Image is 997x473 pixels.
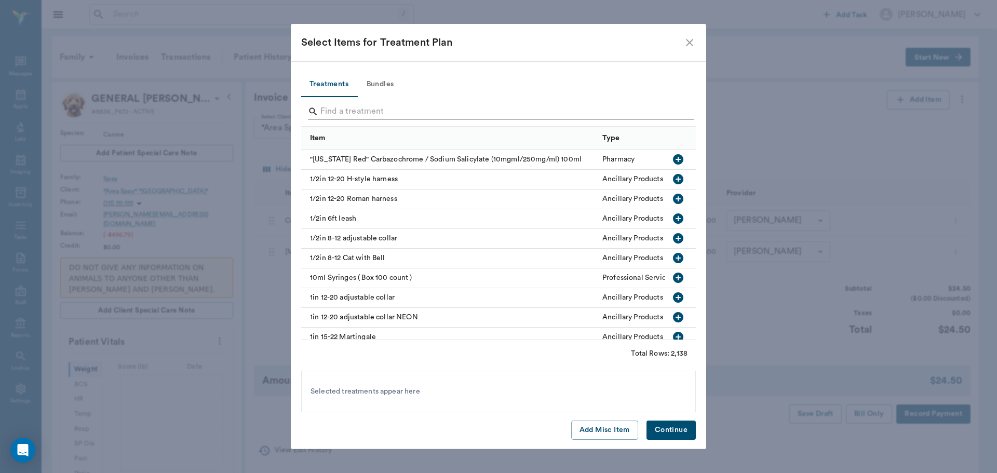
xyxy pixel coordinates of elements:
[301,190,597,209] div: 1/2in 12-20 Roman harness
[310,124,326,153] div: Item
[301,268,597,288] div: 10ml Syringes ( Box 100 count )
[602,312,698,322] div: Ancillary Products & Services
[301,34,683,51] div: Select Items for Treatment Plan
[602,213,698,224] div: Ancillary Products & Services
[301,328,597,347] div: 1in 15-22 Martingale
[311,386,420,397] span: Selected treatments appear here
[602,154,635,165] div: Pharmacy
[683,36,696,49] button: close
[602,273,673,283] div: Professional Services
[301,308,597,328] div: 1in 12-20 adjustable collar NEON
[597,126,726,150] div: Type
[301,209,597,229] div: 1/2in 6ft leash
[602,174,698,184] div: Ancillary Products & Services
[357,72,403,97] button: Bundles
[602,292,698,303] div: Ancillary Products & Services
[631,348,688,359] div: Total Rows: 2,138
[320,103,678,120] input: Find a treatment
[602,124,620,153] div: Type
[10,438,35,463] div: Open Intercom Messenger
[602,332,698,342] div: Ancillary Products & Services
[308,103,694,122] div: Search
[301,249,597,268] div: 1/2in 8-12 Cat with Bell
[602,253,698,263] div: Ancillary Products & Services
[602,194,698,204] div: Ancillary Products & Services
[301,150,597,170] div: "[US_STATE] Red" Carbazochrome / Sodium Salicylate (10mgml/250mg/ml) 100ml
[301,126,597,150] div: Item
[646,421,696,440] button: Continue
[301,288,597,308] div: 1in 12-20 adjustable collar
[301,72,357,97] button: Treatments
[571,421,638,440] button: Add Misc Item
[301,229,597,249] div: 1/2in 8-12 adjustable collar
[602,233,698,244] div: Ancillary Products & Services
[301,170,597,190] div: 1/2in 12-20 H-style harness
